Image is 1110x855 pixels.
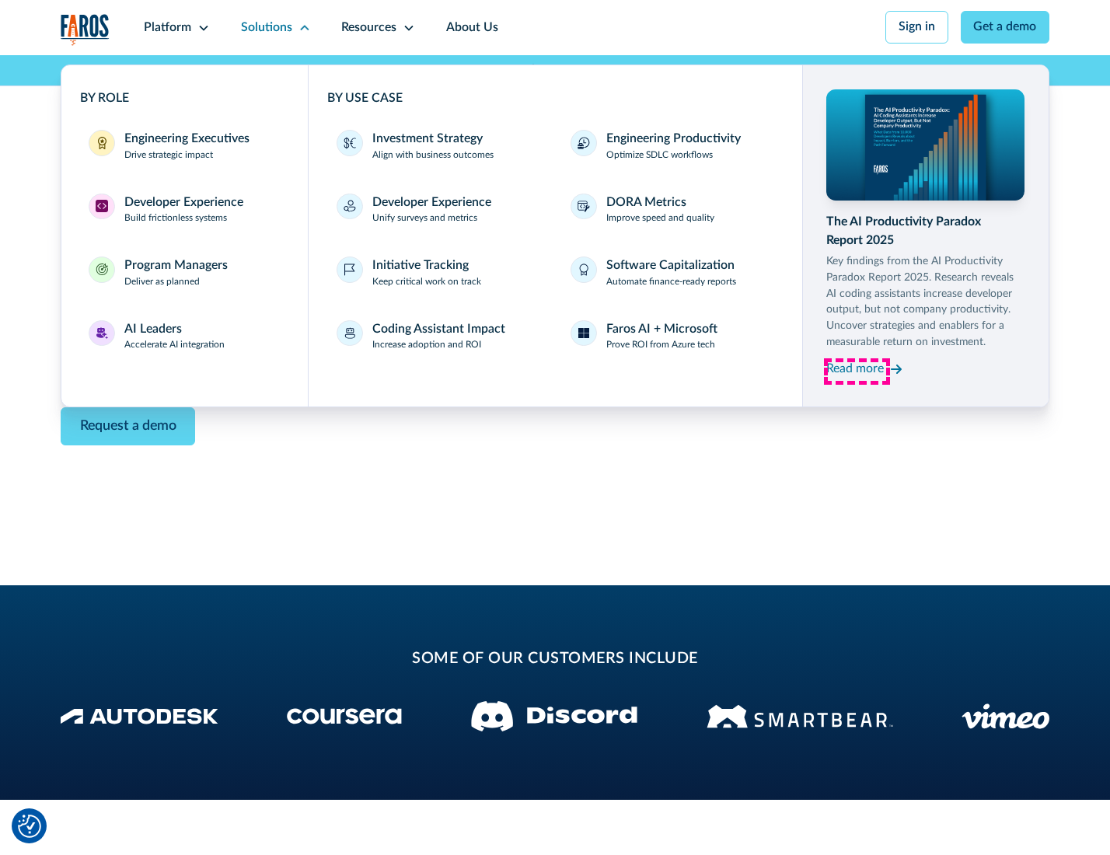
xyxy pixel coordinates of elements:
img: Logo of the analytics and reporting company Faros. [61,14,110,46]
a: The AI Productivity Paradox Report 2025Key findings from the AI Productivity Paradox Report 2025.... [826,89,1024,381]
img: Coursera Logo [287,708,402,724]
a: Software CapitalizationAutomate finance-ready reports [561,247,783,298]
a: Initiative TrackingKeep critical work on track [327,247,549,298]
nav: Solutions [61,55,1050,407]
div: Coding Assistant Impact [372,320,505,339]
a: Developer ExperienceUnify surveys and metrics [327,184,549,236]
div: Engineering Productivity [606,130,741,148]
a: Developer ExperienceDeveloper ExperienceBuild frictionless systems [80,184,290,236]
div: Developer Experience [124,194,243,212]
img: Revisit consent button [18,815,41,838]
div: Developer Experience [372,194,491,212]
img: AI Leaders [96,327,108,340]
p: Deliver as planned [124,275,200,289]
p: Prove ROI from Azure tech [606,338,715,352]
h2: some of our customers include [184,647,926,671]
a: DORA MetricsImprove speed and quality [561,184,783,236]
a: Engineering ProductivityOptimize SDLC workflows [561,120,783,172]
img: Discord logo [471,701,637,731]
a: Coding Assistant ImpactIncrease adoption and ROI [327,311,549,362]
div: Solutions [241,19,292,37]
p: Drive strategic impact [124,148,213,162]
div: BY ROLE [80,89,290,108]
a: Program ManagersProgram ManagersDeliver as planned [80,247,290,298]
img: Smartbear Logo [707,702,893,731]
a: Sign in [885,11,948,44]
p: Build frictionless systems [124,211,227,225]
p: Accelerate AI integration [124,338,225,352]
div: Program Managers [124,256,228,275]
img: Vimeo logo [962,703,1049,729]
div: Initiative Tracking [372,256,469,275]
p: Optimize SDLC workflows [606,148,713,162]
img: Engineering Executives [96,137,108,149]
a: Contact Modal [61,407,196,445]
p: Keep critical work on track [372,275,481,289]
div: Platform [144,19,191,37]
p: Key findings from the AI Productivity Paradox Report 2025. Research reveals AI coding assistants ... [826,253,1024,351]
p: Increase adoption and ROI [372,338,481,352]
div: BY USE CASE [327,89,784,108]
div: DORA Metrics [606,194,686,212]
p: Unify surveys and metrics [372,211,477,225]
a: Get a demo [961,11,1050,44]
p: Improve speed and quality [606,211,714,225]
p: Automate finance-ready reports [606,275,736,289]
img: Autodesk Logo [61,708,218,724]
a: Investment StrategyAlign with business outcomes [327,120,549,172]
div: Software Capitalization [606,256,735,275]
a: AI LeadersAI LeadersAccelerate AI integration [80,311,290,362]
p: Align with business outcomes [372,148,494,162]
a: home [61,14,110,46]
div: AI Leaders [124,320,182,339]
div: The AI Productivity Paradox Report 2025 [826,213,1024,250]
div: Read more [826,360,884,379]
div: Resources [341,19,396,37]
img: Program Managers [96,263,108,276]
div: Faros AI + Microsoft [606,320,717,339]
img: Developer Experience [96,200,108,212]
div: Investment Strategy [372,130,483,148]
button: Cookie Settings [18,815,41,838]
a: Faros AI + MicrosoftProve ROI from Azure tech [561,311,783,362]
a: Engineering ExecutivesEngineering ExecutivesDrive strategic impact [80,120,290,172]
div: Engineering Executives [124,130,250,148]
